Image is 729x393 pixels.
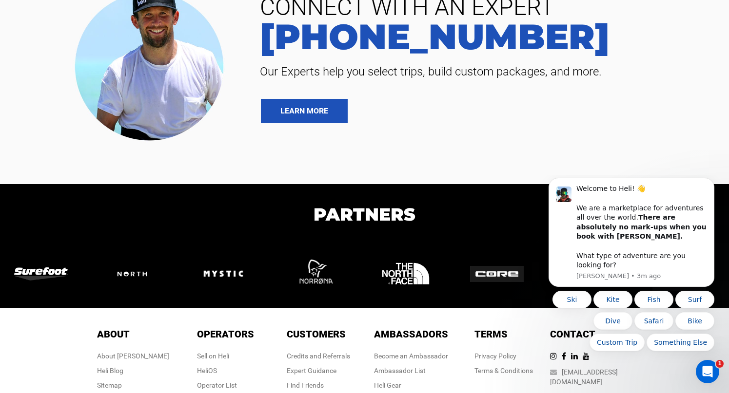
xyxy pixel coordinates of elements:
div: About [PERSON_NAME] [97,351,169,361]
span: Our Experts help you select trips, build custom packages, and more. [253,64,714,79]
span: Terms [474,328,508,340]
img: logo [105,260,169,288]
a: Heli Gear [374,381,401,389]
div: Ambassador List [374,366,448,375]
div: Operator List [197,380,254,390]
img: logo [379,247,442,300]
a: HeliOS [197,367,217,374]
a: Heli Blog [97,367,123,374]
div: Find Friends [287,380,350,390]
span: Ambassadors [374,328,448,340]
div: Sell on Heli [197,351,254,361]
a: [PHONE_NUMBER] [253,19,714,54]
div: Sitemap [97,380,169,390]
iframe: Intercom notifications message [534,175,729,388]
a: LEARN MORE [261,99,348,123]
img: logo [288,247,351,300]
a: Credits and Referrals [287,352,350,360]
a: Expert Guidance [287,367,336,374]
span: 1 [716,360,724,368]
span: Operators [197,328,254,340]
a: Privacy Policy [474,352,516,360]
a: Become an Ambassador [374,352,448,360]
img: logo [197,247,260,300]
img: logo [470,266,533,282]
a: Terms & Conditions [474,367,533,374]
span: Customers [287,328,346,340]
iframe: Intercom live chat [696,360,719,383]
span: About [97,328,130,340]
img: logo [14,267,78,281]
